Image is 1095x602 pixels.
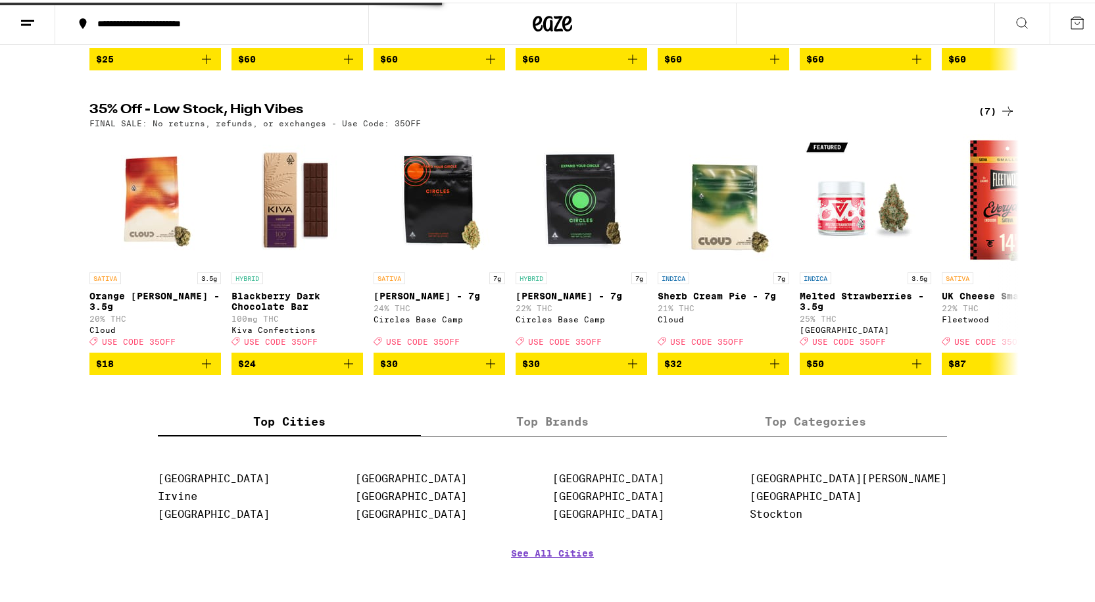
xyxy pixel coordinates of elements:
[355,505,467,518] a: [GEOGRAPHIC_DATA]
[231,132,363,350] a: Open page for Blackberry Dark Chocolate Bar from Kiva Confections
[380,356,398,366] span: $30
[374,132,505,350] a: Open page for Hella Jelly - 7g from Circles Base Camp
[244,335,318,343] span: USE CODE 35OFF
[942,132,1073,350] a: Open page for UK Cheese Smalls - 14g from Fleetwood
[238,356,256,366] span: $24
[89,101,951,116] h2: 35% Off - Low Stock, High Vibes
[231,288,363,309] p: Blackberry Dark Chocolate Bar
[102,335,176,343] span: USE CODE 35OFF
[522,51,540,62] span: $60
[374,132,505,263] img: Circles Base Camp - Hella Jelly - 7g
[231,350,363,372] button: Add to bag
[942,288,1073,299] p: UK Cheese Smalls - 14g
[374,45,505,68] button: Add to bag
[942,132,1073,263] img: Fleetwood - UK Cheese Smalls - 14g
[8,9,95,20] span: Hi. Need any help?
[516,132,647,350] a: Open page for Lantz - 7g from Circles Base Camp
[374,270,405,282] p: SATIVA
[942,350,1073,372] button: Add to bag
[421,405,684,434] label: Top Brands
[511,545,594,594] a: See All Cities
[806,356,824,366] span: $50
[664,356,682,366] span: $32
[684,405,947,434] label: Top Categories
[942,301,1073,310] p: 22% THC
[516,132,647,263] img: Circles Base Camp - Lantz - 7g
[516,270,547,282] p: HYBRID
[800,312,931,320] p: 25% THC
[800,132,931,350] a: Open page for Melted Strawberries - 3.5g from Ember Valley
[386,335,460,343] span: USE CODE 35OFF
[355,470,467,482] a: [GEOGRAPHIC_DATA]
[522,356,540,366] span: $30
[658,270,689,282] p: INDICA
[231,270,263,282] p: HYBRID
[516,288,647,299] p: [PERSON_NAME] - 7g
[658,350,789,372] button: Add to bag
[516,350,647,372] button: Add to bag
[374,301,505,310] p: 24% THC
[800,270,831,282] p: INDICA
[800,350,931,372] button: Add to bag
[89,350,221,372] button: Add to bag
[380,51,398,62] span: $60
[658,45,789,68] button: Add to bag
[231,45,363,68] button: Add to bag
[89,288,221,309] p: Orange [PERSON_NAME] - 3.5g
[750,488,862,500] a: [GEOGRAPHIC_DATA]
[631,270,647,282] p: 7g
[800,323,931,332] div: [GEOGRAPHIC_DATA]
[800,132,931,263] img: Ember Valley - Melted Strawberries - 3.5g
[812,335,886,343] span: USE CODE 35OFF
[552,505,664,518] a: [GEOGRAPHIC_DATA]
[806,51,824,62] span: $60
[89,270,121,282] p: SATIVA
[158,505,270,518] a: [GEOGRAPHIC_DATA]
[158,470,270,482] a: [GEOGRAPHIC_DATA]
[908,270,931,282] p: 3.5g
[158,405,947,434] div: tabs
[89,323,221,332] div: Cloud
[96,51,114,62] span: $25
[89,132,221,350] a: Open page for Orange Runtz - 3.5g from Cloud
[355,488,467,500] a: [GEOGRAPHIC_DATA]
[96,356,114,366] span: $18
[948,356,966,366] span: $87
[800,288,931,309] p: Melted Strawberries - 3.5g
[664,51,682,62] span: $60
[942,270,973,282] p: SATIVA
[89,132,221,263] img: Cloud - Orange Runtz - 3.5g
[552,488,664,500] a: [GEOGRAPHIC_DATA]
[158,488,197,500] a: Irvine
[670,335,744,343] span: USE CODE 35OFF
[552,470,664,482] a: [GEOGRAPHIC_DATA]
[89,45,221,68] button: Add to bag
[658,288,789,299] p: Sherb Cream Pie - 7g
[773,270,789,282] p: 7g
[750,505,802,518] a: Stockton
[658,301,789,310] p: 21% THC
[658,132,789,263] img: Cloud - Sherb Cream Pie - 7g
[374,350,505,372] button: Add to bag
[158,405,421,434] label: Top Cities
[979,101,1015,116] a: (7)
[231,323,363,332] div: Kiva Confections
[516,301,647,310] p: 22% THC
[238,51,256,62] span: $60
[374,313,505,321] div: Circles Base Camp
[954,335,1028,343] span: USE CODE 35OFF
[89,312,221,320] p: 20% THC
[374,288,505,299] p: [PERSON_NAME] - 7g
[528,335,602,343] span: USE CODE 35OFF
[658,313,789,321] div: Cloud
[231,312,363,320] p: 100mg THC
[516,313,647,321] div: Circles Base Camp
[800,45,931,68] button: Add to bag
[942,45,1073,68] button: Add to bag
[231,132,363,263] img: Kiva Confections - Blackberry Dark Chocolate Bar
[89,116,421,125] p: FINAL SALE: No returns, refunds, or exchanges - Use Code: 35OFF
[197,270,221,282] p: 3.5g
[658,132,789,350] a: Open page for Sherb Cream Pie - 7g from Cloud
[750,470,947,482] a: [GEOGRAPHIC_DATA][PERSON_NAME]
